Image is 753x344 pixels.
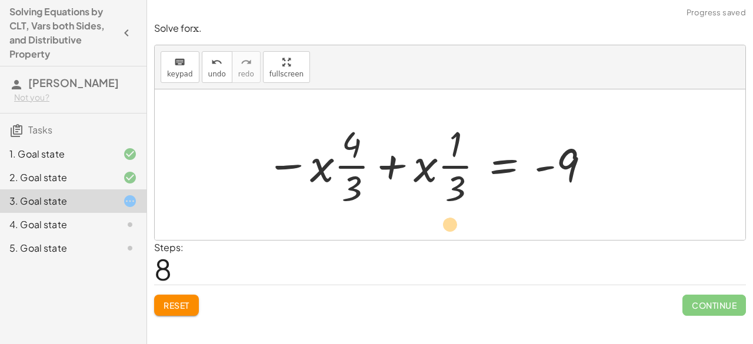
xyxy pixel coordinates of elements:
[14,92,137,103] div: Not you?
[241,55,252,69] i: redo
[232,51,261,83] button: redoredo
[9,241,104,255] div: 5. Goal state
[211,55,222,69] i: undo
[154,295,199,316] button: Reset
[28,123,52,136] span: Tasks
[123,241,137,255] i: Task not started.
[154,22,746,35] p: Solve for .
[193,22,199,35] span: x
[154,241,184,253] label: Steps:
[263,51,310,83] button: fullscreen
[202,51,232,83] button: undoundo
[9,147,104,161] div: 1. Goal state
[164,300,189,310] span: Reset
[208,70,226,78] span: undo
[123,147,137,161] i: Task finished and correct.
[9,218,104,232] div: 4. Goal state
[9,5,116,61] h4: Solving Equations by CLT, Vars both Sides, and Distributive Property
[123,218,137,232] i: Task not started.
[238,70,254,78] span: redo
[123,171,137,185] i: Task finished and correct.
[687,7,746,19] span: Progress saved
[154,251,172,287] span: 8
[9,194,104,208] div: 3. Goal state
[174,55,185,69] i: keyboard
[9,171,104,185] div: 2. Goal state
[161,51,199,83] button: keyboardkeypad
[167,70,193,78] span: keypad
[269,70,304,78] span: fullscreen
[28,76,119,89] span: [PERSON_NAME]
[123,194,137,208] i: Task started.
